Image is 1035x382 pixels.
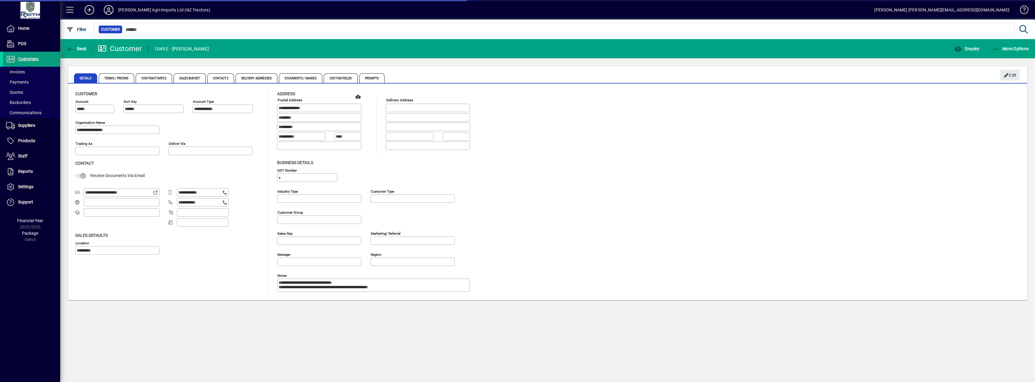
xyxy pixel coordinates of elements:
mat-label: Notes [277,273,287,277]
a: Invoices [3,67,60,77]
a: Backorders [3,97,60,108]
mat-label: Sales rep [277,231,292,235]
div: [PERSON_NAME] Agri-Imports Ltd (NZ Tractors) [118,5,210,15]
span: Prompts [359,73,385,83]
a: Reports [3,164,60,179]
span: Details [74,73,97,83]
span: Receive Documents Via Email [90,173,145,178]
div: 10492 - [PERSON_NAME] [154,44,209,54]
span: Quotes [6,90,23,95]
span: Sales defaults [75,233,108,238]
a: Settings [3,179,60,194]
span: Settings [18,184,33,189]
button: Edit [1000,70,1020,81]
mat-label: Manager [277,252,291,256]
span: Products [18,138,35,143]
mat-label: Sort key [124,99,137,104]
span: Back [66,46,87,51]
span: Payments [6,80,29,84]
span: Contacts [207,73,234,83]
div: [PERSON_NAME] [PERSON_NAME][EMAIL_ADDRESS][DOMAIN_NAME] [874,5,1009,15]
span: Communications [6,110,42,115]
span: Delivery Addresses [236,73,278,83]
span: Home [18,26,29,31]
a: Products [3,133,60,148]
span: Custom Fields [324,73,357,83]
span: More Options [992,46,1029,51]
span: Contact [75,161,94,166]
span: Package [22,231,38,236]
button: Add [80,5,99,15]
span: Address [277,91,295,96]
a: Home [3,21,60,36]
a: Communications [3,108,60,118]
button: Enquiry [953,43,981,54]
mat-label: Customer group [277,210,303,214]
span: Financial Year [17,218,43,223]
mat-label: Deliver via [169,142,185,146]
mat-label: Marketing/ Referral [371,231,400,235]
mat-label: Location [76,241,89,245]
mat-label: GST Number [277,168,297,172]
a: Support [3,195,60,210]
mat-label: Account Type [193,99,214,104]
mat-label: Account [76,99,88,104]
a: Staff [3,149,60,164]
mat-label: Trading as [76,142,92,146]
span: Customers [18,57,39,61]
a: Payments [3,77,60,87]
span: Customer [75,91,97,96]
a: POS [3,36,60,51]
span: Staff [18,154,27,158]
button: Back [65,43,88,54]
a: Suppliers [3,118,60,133]
span: Edit [1004,70,1017,80]
mat-label: Industry type [277,189,298,193]
span: Enquiry [954,46,979,51]
span: Sales Budget [174,73,206,83]
a: View on map [353,92,363,101]
button: Filter [65,24,88,35]
span: Terms / Pricing [99,73,134,83]
span: Backorders [6,100,31,105]
a: Knowledge Base [1015,1,1027,21]
mat-label: Customer type [371,189,394,193]
div: Customer [98,44,142,53]
span: Support [18,200,33,204]
mat-label: Region [371,252,381,256]
a: Quotes [3,87,60,97]
button: More Options [991,43,1030,54]
span: Suppliers [18,123,35,128]
span: Contract Rates [136,73,172,83]
span: POS [18,41,26,46]
span: Reports [18,169,33,174]
span: Documents / Images [279,73,322,83]
mat-label: Organisation name [76,121,105,125]
span: Customer [101,26,120,32]
app-page-header-button: Back [60,43,93,54]
span: Filter [66,27,87,32]
span: Invoices [6,69,25,74]
button: Profile [99,5,118,15]
span: Business details [277,160,313,165]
